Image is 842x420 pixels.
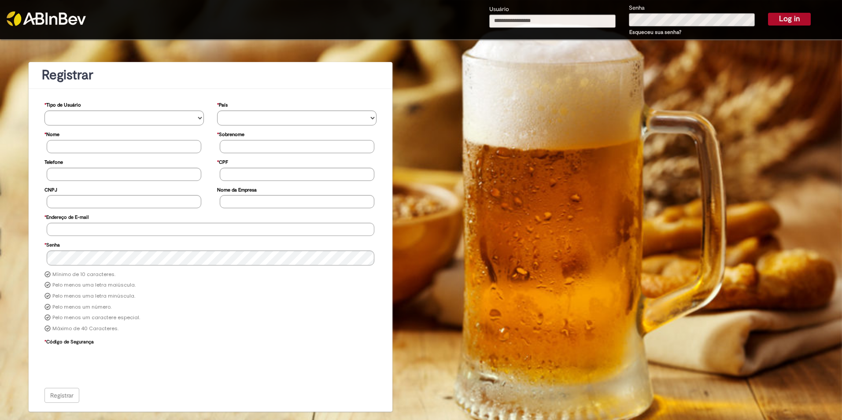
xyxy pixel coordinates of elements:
[217,127,244,140] label: Sobrenome
[629,29,681,36] a: Esqueceu sua senha?
[52,314,140,321] label: Pelo menos um caractere especial.
[217,98,228,111] label: País
[489,5,509,14] label: Usuário
[44,183,57,195] label: CNPJ
[44,155,63,168] label: Telefone
[768,13,811,25] button: Log in
[42,68,379,82] h1: Registrar
[629,4,645,12] label: Senha
[44,127,59,140] label: Nome
[52,293,135,300] label: Pelo menos uma letra minúscula.
[44,238,60,251] label: Senha
[44,98,81,111] label: Tipo de Usuário
[44,210,89,223] label: Endereço de E-mail
[47,347,181,382] iframe: reCAPTCHA
[52,271,115,278] label: Mínimo de 10 caracteres.
[44,335,94,347] label: Código de Segurança
[217,155,228,168] label: CPF
[52,282,136,289] label: Pelo menos uma letra maiúscula.
[217,183,257,195] label: Nome da Empresa
[52,304,111,311] label: Pelo menos um número.
[52,325,118,332] label: Máximo de 40 Caracteres.
[7,11,86,26] img: ABInbev-white.png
